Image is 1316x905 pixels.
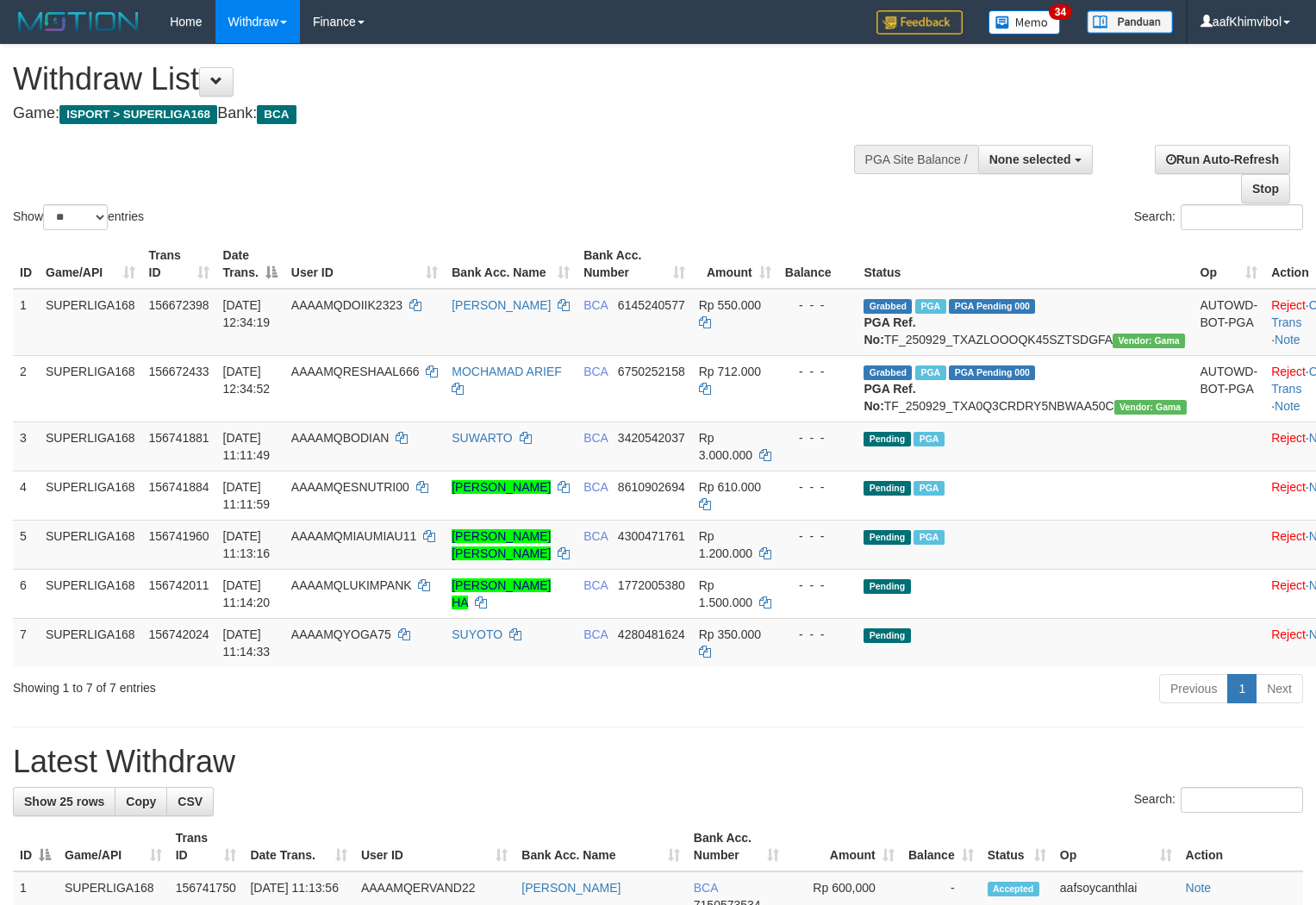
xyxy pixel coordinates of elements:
[857,289,1193,356] td: TF_250929_TXAZLOOOQK45SZTSDGFA
[142,240,216,289] th: Trans ID: activate to sort column ascending
[914,432,944,446] span: Marked by aafsoycanthlai
[785,577,851,594] div: - - -
[13,204,144,230] label: Show entries
[692,240,778,289] th: Amount: activate to sort column ascending
[857,355,1193,421] td: TF_250929_TXA0Q3CRDRY5NBWAA50C
[1227,674,1257,703] a: 1
[452,298,551,312] a: [PERSON_NAME]
[291,431,390,445] span: AAAAMQBODIAN
[216,240,284,289] th: Date Trans.: activate to sort column descending
[452,480,551,494] a: [PERSON_NAME]
[126,795,156,808] span: Copy
[583,529,608,543] span: BCA
[989,10,1061,34] img: Button%20Memo.svg
[149,578,209,592] span: 156742011
[13,569,39,618] td: 6
[1275,399,1300,413] a: Note
[1159,674,1228,703] a: Previous
[291,627,391,641] span: AAAAMQYOGA75
[13,672,535,696] div: Showing 1 to 7 of 7 entries
[915,299,945,314] span: Marked by aafsoycanthlai
[583,578,608,592] span: BCA
[13,62,860,97] h1: Withdraw List
[149,365,209,378] span: 156672433
[583,480,608,494] span: BCA
[864,299,912,314] span: Grabbed
[39,421,142,471] td: SUPERLIGA168
[452,627,502,641] a: SUYOTO
[149,431,209,445] span: 156741881
[914,530,944,545] span: Marked by aafsoycanthlai
[699,529,752,560] span: Rp 1.200.000
[223,431,271,462] span: [DATE] 11:11:49
[1241,174,1290,203] a: Stop
[618,529,685,543] span: Copy 4300471761 to clipboard
[1114,400,1187,415] span: Vendor URL: https://trx31.1velocity.biz
[291,529,416,543] span: AAAAMQMIAUMIAU11
[876,10,963,34] img: Feedback.jpg
[169,822,244,871] th: Trans ID: activate to sort column ascending
[618,431,685,445] span: Copy 3420542037 to clipboard
[257,105,296,124] span: BCA
[445,240,577,289] th: Bank Acc. Name: activate to sort column ascending
[39,289,142,356] td: SUPERLIGA168
[291,298,402,312] span: AAAAMQDOIIK2323
[864,382,915,413] b: PGA Ref. No:
[785,429,851,446] div: - - -
[39,240,142,289] th: Game/API: activate to sort column ascending
[13,618,39,667] td: 7
[39,569,142,618] td: SUPERLIGA168
[785,527,851,545] div: - - -
[1271,627,1306,641] a: Reject
[13,787,115,816] a: Show 25 rows
[178,795,203,808] span: CSV
[149,529,209,543] span: 156741960
[354,822,515,871] th: User ID: activate to sort column ascending
[618,298,685,312] span: Copy 6145240577 to clipboard
[39,520,142,569] td: SUPERLIGA168
[915,365,945,380] span: Marked by aafsoycanthlai
[978,145,1093,174] button: None selected
[854,145,978,174] div: PGA Site Balance /
[13,421,39,471] td: 3
[58,822,169,871] th: Game/API: activate to sort column ascending
[618,627,685,641] span: Copy 4280481624 to clipboard
[1194,355,1265,421] td: AUTOWD-BOT-PGA
[1271,578,1306,592] a: Reject
[864,365,912,380] span: Grabbed
[1049,4,1072,20] span: 34
[291,578,412,592] span: AAAAMQLUKIMPANK
[914,481,944,496] span: Marked by aafsoycanthlai
[785,626,851,643] div: - - -
[864,315,915,346] b: PGA Ref. No:
[452,431,513,445] a: SUWARTO
[166,787,214,816] a: CSV
[1256,674,1303,703] a: Next
[13,355,39,421] td: 2
[687,822,786,871] th: Bank Acc. Number: activate to sort column ascending
[988,882,1039,896] span: Accepted
[223,480,271,511] span: [DATE] 11:11:59
[223,627,271,658] span: [DATE] 11:14:33
[785,363,851,380] div: - - -
[864,530,910,545] span: Pending
[699,298,761,312] span: Rp 550.000
[699,431,752,462] span: Rp 3.000.000
[13,9,144,34] img: MOTION_logo.png
[452,365,562,378] a: MOCHAMAD ARIEF
[149,480,209,494] span: 156741884
[694,881,718,895] span: BCA
[13,822,58,871] th: ID: activate to sort column descending
[149,298,209,312] span: 156672398
[864,481,910,496] span: Pending
[39,618,142,667] td: SUPERLIGA168
[699,578,752,609] span: Rp 1.500.000
[699,480,761,494] span: Rp 610.000
[521,881,621,895] a: [PERSON_NAME]
[1271,480,1306,494] a: Reject
[1087,10,1173,34] img: panduan.png
[864,432,910,446] span: Pending
[452,578,551,609] a: [PERSON_NAME] HA
[618,578,685,592] span: Copy 1772005380 to clipboard
[949,299,1035,314] span: PGA Pending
